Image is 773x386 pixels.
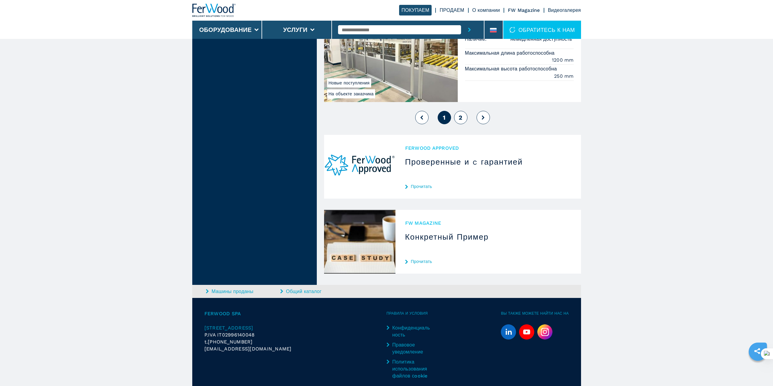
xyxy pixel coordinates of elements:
[405,145,571,152] span: Ferwood Approved
[465,36,511,43] span: Наличие:
[405,157,571,167] h3: Проверенные и c гарантией
[204,332,255,338] span: P.IVA IT02996140048
[503,21,581,39] div: ОБРАТИТЕСЬ К НАМ
[472,7,500,13] a: О компании
[501,310,569,317] span: Вы также можете найти нас на
[548,7,581,13] a: Видеогалерея
[519,324,534,340] a: youtube
[204,345,292,352] span: [EMAIL_ADDRESS][DOMAIN_NAME]
[387,341,431,355] a: Правовое уведомление
[537,324,552,340] img: Instagram
[552,56,574,63] em: 1200 mm
[387,358,431,379] a: Политика использования файлов сookie
[204,324,387,331] a: [STREET_ADDRESS]
[324,210,395,274] img: Конкретный Пример
[208,338,253,345] span: [PHONE_NUMBER]
[327,89,375,98] span: На объекте заказчика
[192,4,236,17] img: Ferwood
[283,26,307,33] button: Услуги
[199,26,252,33] button: Оборудование
[405,259,571,264] a: Прочитать
[461,21,478,39] button: submit-button
[508,7,540,13] a: FW Magazine
[204,325,253,331] span: [STREET_ADDRESS]
[387,310,501,317] span: Правила и условия
[206,288,279,295] a: Машины проданы
[511,36,574,43] span: немедленная доступность
[509,27,515,33] img: ОБРАТИТЕСЬ К НАМ
[204,310,387,317] span: Ferwood Spa
[438,111,451,124] button: 1
[327,78,371,87] span: Новые поступления
[405,232,571,242] h3: Конкретный Пример
[465,66,559,72] p: Максимальная высота работоспособна
[465,50,556,56] p: Максимальная длина работоспособна
[747,359,768,381] iframe: Chat
[204,338,387,345] div: t.
[554,73,574,80] em: 250 mm
[405,220,571,227] span: FW MAGAZINE
[750,343,765,359] a: sharethis
[280,288,353,295] a: Общий каталог
[459,114,462,121] span: 2
[399,5,432,15] a: ПОКУПАЕМ
[440,7,464,13] a: ПРОДАЕМ
[454,111,467,124] button: 2
[387,324,431,338] a: Конфиденциальность
[324,135,395,199] img: Проверенные и c гарантией
[501,324,516,340] a: linkedin
[443,114,446,121] span: 1
[405,184,571,189] a: Прочитать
